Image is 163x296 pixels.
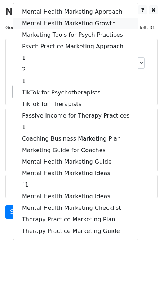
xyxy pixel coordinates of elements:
a: 1 [13,122,138,133]
a: Mental Health Marketing Ideas [13,191,138,202]
a: Marketing Tools for Psych Practices [13,29,138,41]
a: `1 [13,179,138,191]
iframe: Chat Widget [127,261,163,296]
a: Psych Practice Marketing Approach [13,41,138,52]
a: Mental Health Marketing Checklist [13,202,138,214]
a: Mental Health Marketing Approach [13,6,138,18]
a: Coaching Business Marketing Plan [13,133,138,145]
a: Marketing Guide for Coaches [13,145,138,156]
a: TikTok for Psychotherapists [13,87,138,98]
a: 2 [13,64,138,75]
a: 1 [13,52,138,64]
a: Send [5,205,29,219]
a: Therapy Practice Marketing Plan [13,214,138,225]
a: Passive Income for Therapy Practices [13,110,138,122]
a: 1 [13,75,138,87]
small: Google Sheet: [5,25,89,30]
a: Mental Health Marketing Guide [13,156,138,168]
a: Mental Health Marketing Ideas [13,168,138,179]
a: Therapy Practice Marketing Guide [13,225,138,237]
a: Mental Health Marketing Growth [13,18,138,29]
h2: New Campaign [5,5,158,18]
a: TikTok for Therapists [13,98,138,110]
